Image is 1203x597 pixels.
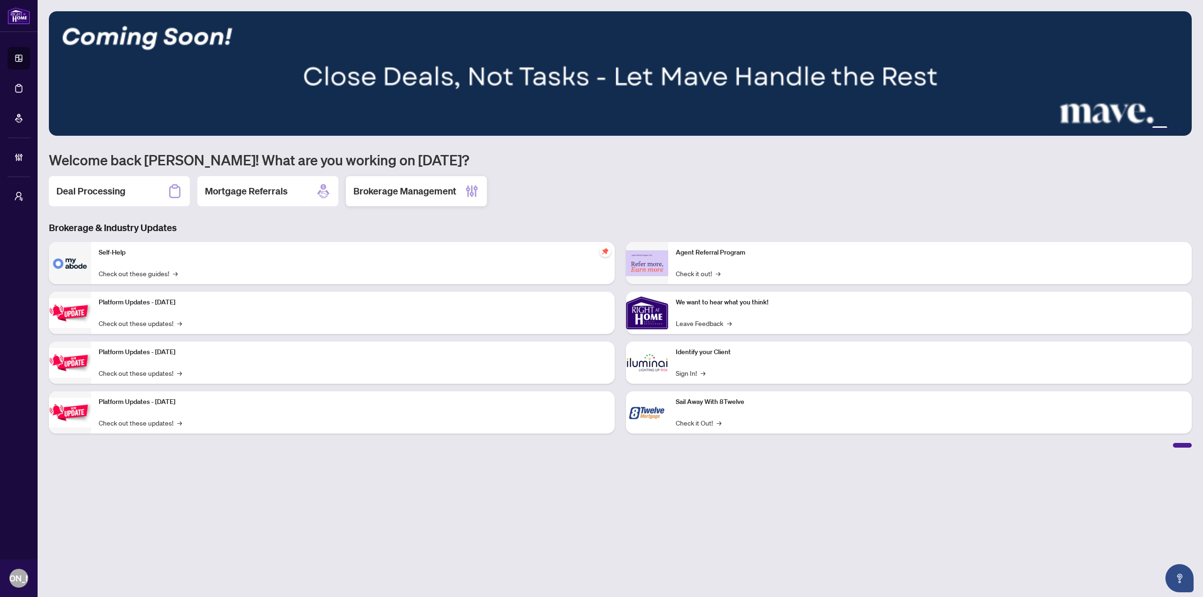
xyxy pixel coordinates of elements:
[177,418,182,428] span: →
[14,192,23,201] span: user-switch
[99,397,607,407] p: Platform Updates - [DATE]
[173,268,178,279] span: →
[626,292,668,334] img: We want to hear what you think!
[1137,126,1141,130] button: 1
[49,298,91,328] img: Platform Updates - July 21, 2025
[626,250,668,276] img: Agent Referral Program
[49,242,91,284] img: Self-Help
[600,246,611,257] span: pushpin
[99,347,607,357] p: Platform Updates - [DATE]
[676,268,720,279] a: Check it out!→
[99,248,607,258] p: Self-Help
[1171,126,1175,130] button: 4
[49,151,1192,169] h1: Welcome back [PERSON_NAME]! What are you working on [DATE]?
[676,248,1184,258] p: Agent Referral Program
[1152,126,1167,130] button: 3
[676,397,1184,407] p: Sail Away With 8Twelve
[727,318,732,328] span: →
[99,268,178,279] a: Check out these guides!→
[676,297,1184,308] p: We want to hear what you think!
[1145,126,1148,130] button: 2
[1165,564,1194,592] button: Open asap
[49,11,1192,136] img: Slide 2
[676,418,721,428] a: Check it Out!→
[99,318,182,328] a: Check out these updates!→
[49,398,91,427] img: Platform Updates - June 23, 2025
[177,318,182,328] span: →
[716,268,720,279] span: →
[205,185,288,198] h2: Mortgage Referrals
[626,341,668,384] img: Identify your Client
[676,368,705,378] a: Sign In!→
[56,185,125,198] h2: Deal Processing
[177,368,182,378] span: →
[8,7,30,24] img: logo
[676,347,1184,357] p: Identify your Client
[353,185,456,198] h2: Brokerage Management
[1179,126,1182,130] button: 5
[49,348,91,378] img: Platform Updates - July 8, 2025
[676,318,732,328] a: Leave Feedback→
[717,418,721,428] span: →
[626,391,668,434] img: Sail Away With 8Twelve
[99,297,607,308] p: Platform Updates - [DATE]
[99,368,182,378] a: Check out these updates!→
[701,368,705,378] span: →
[49,221,1192,234] h3: Brokerage & Industry Updates
[99,418,182,428] a: Check out these updates!→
